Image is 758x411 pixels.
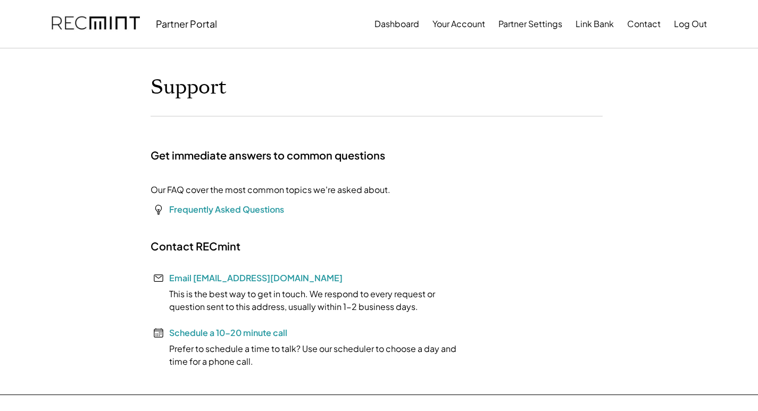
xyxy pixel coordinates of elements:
[374,13,419,35] button: Dashboard
[627,13,661,35] button: Contact
[169,272,343,283] a: Email [EMAIL_ADDRESS][DOMAIN_NAME]
[169,327,287,338] a: Schedule a 10-20 minute call
[151,342,470,368] div: Prefer to schedule a time to talk? Use our scheduler to choose a day and time for a phone call.
[576,13,614,35] button: Link Bank
[151,183,390,196] div: Our FAQ cover the most common topics we're asked about.
[432,13,485,35] button: Your Account
[151,148,385,162] h2: Get immediate answers to common questions
[156,18,217,30] div: Partner Portal
[498,13,562,35] button: Partner Settings
[151,239,240,253] h2: Contact RECmint
[151,75,227,100] h1: Support
[674,13,707,35] button: Log Out
[52,6,140,42] img: recmint-logotype%403x.png
[169,204,284,215] a: Frequently Asked Questions
[151,288,470,313] div: This is the best way to get in touch. We respond to every request or question sent to this addres...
